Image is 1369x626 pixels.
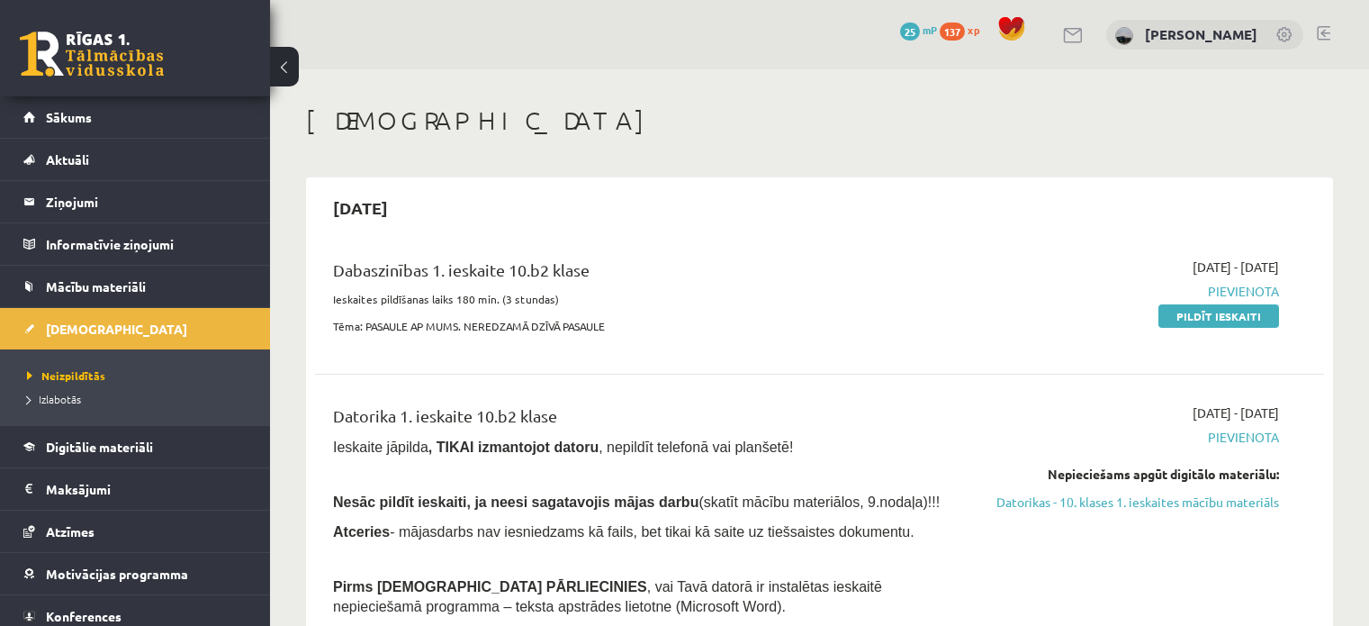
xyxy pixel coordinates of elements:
[23,96,248,138] a: Sākums
[968,23,979,37] span: xp
[23,266,248,307] a: Mācību materiāli
[1115,27,1133,45] img: Haralds Zemišs
[982,282,1279,301] span: Pievienota
[23,511,248,552] a: Atzīmes
[333,440,793,455] span: Ieskaite jāpilda , nepildīt telefonā vai planšetē!
[333,524,914,540] span: - mājasdarbs nav iesniedzams kā fails, bet tikai kā saite uz tiešsaistes dokumentu.
[982,493,1279,512] a: Datorikas - 10. klases 1. ieskaites mācību materiāls
[46,468,248,510] legend: Maksājumi
[982,428,1279,447] span: Pievienota
[46,439,153,455] span: Digitālie materiāli
[1193,404,1279,422] span: [DATE] - [DATE]
[333,579,647,594] span: Pirms [DEMOGRAPHIC_DATA] PĀRLIECINIES
[46,278,146,295] span: Mācību materiāli
[23,223,248,265] a: Informatīvie ziņojumi
[27,368,105,383] span: Neizpildītās
[428,440,599,455] b: , TIKAI izmantojot datoru
[940,23,988,37] a: 137 xp
[23,308,248,349] a: [DEMOGRAPHIC_DATA]
[333,318,955,334] p: Tēma: PASAULE AP MUMS. NEREDZAMĀ DZĪVĀ PASAULE
[27,392,81,406] span: Izlabotās
[333,494,698,510] span: Nesāc pildīt ieskaiti, ja neesi sagatavojis mājas darbu
[46,566,188,582] span: Motivācijas programma
[333,291,955,307] p: Ieskaites pildīšanas laiks 180 min. (3 stundas)
[46,321,187,337] span: [DEMOGRAPHIC_DATA]
[46,181,248,222] legend: Ziņojumi
[20,32,164,77] a: Rīgas 1. Tālmācības vidusskola
[46,151,89,168] span: Aktuāli
[333,258,955,291] div: Dabaszinības 1. ieskaite 10.b2 klase
[23,468,248,510] a: Maksājumi
[46,608,122,624] span: Konferences
[23,139,248,180] a: Aktuāli
[982,465,1279,484] div: Nepieciešams apgūt digitālo materiālu:
[900,23,920,41] span: 25
[46,109,92,125] span: Sākums
[333,404,955,437] div: Datorika 1. ieskaite 10.b2 klase
[27,367,252,384] a: Neizpildītās
[46,223,248,265] legend: Informatīvie ziņojumi
[27,391,252,407] a: Izlabotās
[1145,25,1257,43] a: [PERSON_NAME]
[333,524,390,540] b: Atceries
[698,494,940,510] span: (skatīt mācību materiālos, 9.nodaļa)!!!
[306,105,1333,136] h1: [DEMOGRAPHIC_DATA]
[333,579,882,614] span: , vai Tavā datorā ir instalētas ieskaitē nepieciešamā programma – teksta apstrādes lietotne (Micr...
[923,23,937,37] span: mP
[1158,304,1279,328] a: Pildīt ieskaiti
[900,23,937,37] a: 25 mP
[23,553,248,594] a: Motivācijas programma
[23,181,248,222] a: Ziņojumi
[940,23,965,41] span: 137
[23,426,248,467] a: Digitālie materiāli
[46,523,95,540] span: Atzīmes
[1193,258,1279,277] span: [DATE] - [DATE]
[315,186,406,229] h2: [DATE]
